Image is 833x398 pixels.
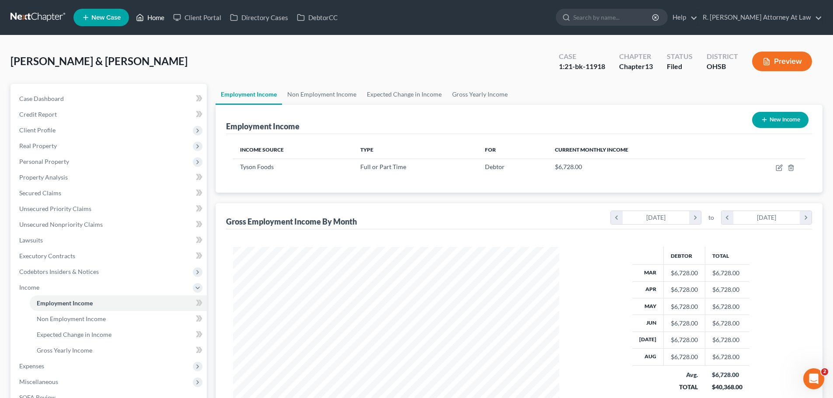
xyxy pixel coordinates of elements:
[19,378,58,385] span: Miscellaneous
[821,368,828,375] span: 2
[485,163,505,170] span: Debtor
[705,298,749,315] td: $6,728.00
[19,236,43,244] span: Lawsuits
[169,10,226,25] a: Client Portal
[632,298,664,315] th: May
[632,315,664,332] th: Jun
[12,170,207,185] a: Property Analysis
[705,332,749,348] td: $6,728.00
[667,62,693,72] div: Filed
[671,302,698,311] div: $6,728.00
[611,211,623,224] i: chevron_left
[803,368,824,389] iframe: Intercom live chat
[619,52,653,62] div: Chapter
[559,52,605,62] div: Case
[705,265,749,281] td: $6,728.00
[30,311,207,327] a: Non Employment Income
[226,10,293,25] a: Directory Cases
[12,201,207,217] a: Unsecured Priority Claims
[37,331,112,338] span: Expected Change in Income
[37,346,92,354] span: Gross Yearly Income
[132,10,169,25] a: Home
[240,146,284,153] span: Income Source
[733,211,800,224] div: [DATE]
[632,281,664,298] th: Apr
[226,216,357,227] div: Gross Employment Income By Month
[707,52,738,62] div: District
[19,221,103,228] span: Unsecured Nonpriority Claims
[240,163,274,170] span: Tyson Foods
[670,383,698,391] div: TOTAL
[663,247,705,264] th: Debtor
[12,232,207,248] a: Lawsuits
[19,95,64,102] span: Case Dashboard
[670,370,698,379] div: Avg.
[705,349,749,365] td: $6,728.00
[705,281,749,298] td: $6,728.00
[91,14,121,21] span: New Case
[671,285,698,294] div: $6,728.00
[216,84,282,105] a: Employment Income
[645,62,653,70] span: 13
[671,269,698,277] div: $6,728.00
[752,52,812,71] button: Preview
[10,55,188,67] span: [PERSON_NAME] & [PERSON_NAME]
[19,158,69,165] span: Personal Property
[362,84,447,105] a: Expected Change in Income
[19,362,44,370] span: Expenses
[712,370,742,379] div: $6,728.00
[19,268,99,275] span: Codebtors Insiders & Notices
[19,126,56,134] span: Client Profile
[752,112,809,128] button: New Income
[800,211,812,224] i: chevron_right
[282,84,362,105] a: Non Employment Income
[632,265,664,281] th: Mar
[555,163,582,170] span: $6,728.00
[632,349,664,365] th: Aug
[573,9,653,25] input: Search by name...
[293,10,342,25] a: DebtorCC
[705,315,749,332] td: $6,728.00
[360,163,406,170] span: Full or Part Time
[619,62,653,72] div: Chapter
[705,247,749,264] th: Total
[671,353,698,361] div: $6,728.00
[12,91,207,107] a: Case Dashboard
[360,146,373,153] span: Type
[559,62,605,72] div: 1:21-bk-11918
[708,213,714,222] span: to
[30,327,207,343] a: Expected Change in Income
[667,52,693,62] div: Status
[668,10,697,25] a: Help
[689,211,701,224] i: chevron_right
[37,299,93,307] span: Employment Income
[721,211,733,224] i: chevron_left
[19,189,61,197] span: Secured Claims
[623,211,690,224] div: [DATE]
[37,315,106,322] span: Non Employment Income
[30,343,207,358] a: Gross Yearly Income
[555,146,628,153] span: Current Monthly Income
[226,121,300,132] div: Employment Income
[19,284,39,291] span: Income
[19,142,57,149] span: Real Property
[707,62,738,72] div: OHSB
[671,336,698,344] div: $6,728.00
[19,173,68,181] span: Property Analysis
[19,205,91,212] span: Unsecured Priority Claims
[698,10,822,25] a: R. [PERSON_NAME] Attorney At Law
[712,383,742,391] div: $40,368.00
[12,107,207,122] a: Credit Report
[12,248,207,264] a: Executory Contracts
[632,332,664,348] th: [DATE]
[485,146,496,153] span: For
[671,319,698,328] div: $6,728.00
[19,252,75,260] span: Executory Contracts
[12,185,207,201] a: Secured Claims
[19,111,57,118] span: Credit Report
[30,295,207,311] a: Employment Income
[447,84,513,105] a: Gross Yearly Income
[12,217,207,232] a: Unsecured Nonpriority Claims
